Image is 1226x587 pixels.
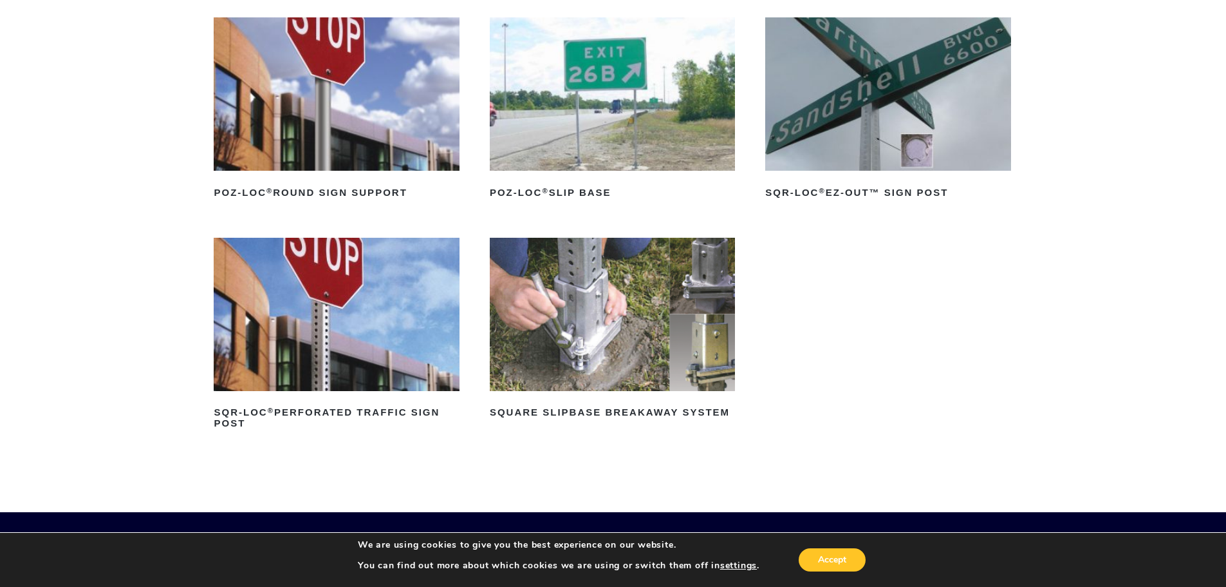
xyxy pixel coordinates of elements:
[214,238,459,434] a: SQR-LOC®Perforated Traffic Sign Post
[214,403,459,434] h2: SQR-LOC Perforated Traffic Sign Post
[358,539,759,551] p: We are using cookies to give you the best experience on our website.
[490,238,735,423] a: Square Slipbase Breakaway System
[819,187,825,195] sup: ®
[214,182,459,203] h2: POZ-LOC Round Sign Support
[765,17,1010,203] a: SQR-LOC®EZ-Out™ Sign Post
[799,548,866,572] button: Accept
[490,182,735,203] h2: POZ-LOC Slip Base
[490,17,735,203] a: POZ-LOC®Slip Base
[720,560,757,572] button: settings
[358,560,759,572] p: You can find out more about which cookies we are using or switch them off in .
[765,182,1010,203] h2: SQR-LOC EZ-Out™ Sign Post
[268,407,274,414] sup: ®
[266,187,273,195] sup: ®
[490,403,735,423] h2: Square Slipbase Breakaway System
[542,187,548,195] sup: ®
[214,17,459,203] a: POZ-LOC®Round Sign Support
